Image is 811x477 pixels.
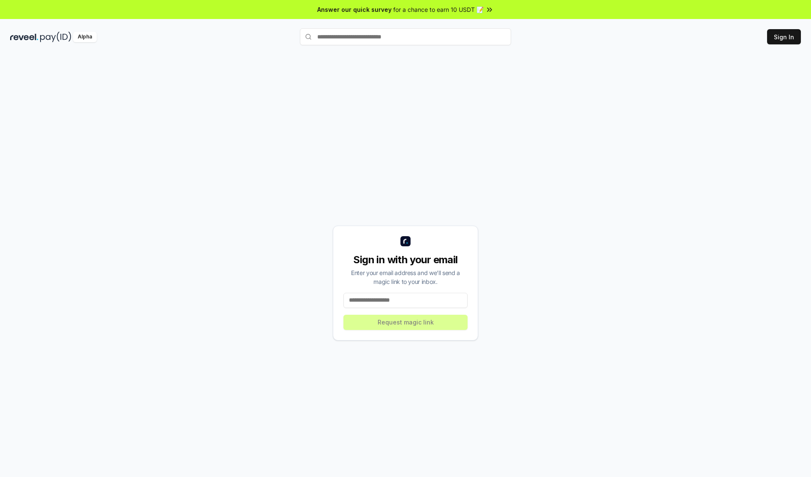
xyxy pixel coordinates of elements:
img: reveel_dark [10,32,38,42]
div: Enter your email address and we’ll send a magic link to your inbox. [343,268,468,286]
img: logo_small [400,236,411,246]
span: for a chance to earn 10 USDT 📝 [393,5,484,14]
div: Alpha [73,32,97,42]
button: Sign In [767,29,801,44]
div: Sign in with your email [343,253,468,267]
img: pay_id [40,32,71,42]
span: Answer our quick survey [317,5,392,14]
